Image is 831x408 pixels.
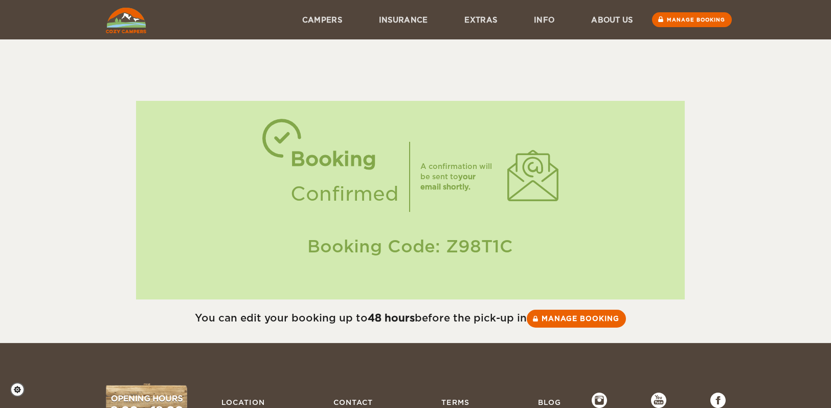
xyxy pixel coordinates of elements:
[368,312,415,324] strong: 48 hours
[290,177,399,211] div: Confirmed
[527,310,626,328] a: Manage booking
[146,234,675,259] div: Booking Code: Z98T1C
[10,382,31,397] a: Cookie settings
[106,8,146,33] img: Cozy Campers
[106,310,715,328] div: You can edit your booking up to before the pick-up in
[652,12,732,27] a: Manage booking
[420,161,497,192] div: A confirmation will be sent to
[290,142,399,177] div: Booking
